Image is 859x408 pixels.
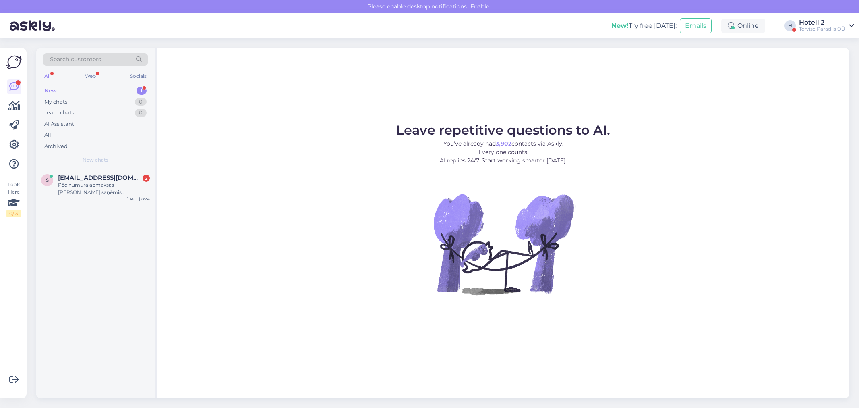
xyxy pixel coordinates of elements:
div: H [784,20,796,31]
a: Hotell 2Tervise Paradiis OÜ [799,19,854,32]
div: Team chats [44,109,74,117]
div: [DATE] 8:24 [126,196,150,202]
div: 0 [135,109,147,117]
div: All [44,131,51,139]
img: No Chat active [431,171,576,316]
button: Emails [680,18,712,33]
div: 0 / 3 [6,210,21,217]
div: 1 [137,87,147,95]
img: Askly Logo [6,54,22,70]
b: 3,902 [496,140,511,147]
div: My chats [44,98,67,106]
div: All [43,71,52,81]
span: New chats [83,156,108,164]
span: Search customers [50,55,101,64]
div: Archived [44,142,68,150]
b: New! [611,22,629,29]
span: Leave repetitive questions to AI. [396,122,610,138]
span: Enable [468,3,492,10]
div: Try free [DATE]: [611,21,677,31]
span: sadarbiba2010@outlook.com [58,174,142,181]
div: New [44,87,57,95]
div: Online [721,19,765,33]
div: Pēc numura apmaksas [PERSON_NAME] saņēmis informāciju uz savu e-pastu. [58,181,150,196]
div: Tervise Paradiis OÜ [799,26,845,32]
div: 2 [143,175,150,182]
div: Look Here [6,181,21,217]
div: Web [83,71,97,81]
div: 0 [135,98,147,106]
span: s [46,177,49,183]
div: Hotell 2 [799,19,845,26]
div: Socials [128,71,148,81]
div: AI Assistant [44,120,74,128]
p: You’ve already had contacts via Askly. Every one counts. AI replies 24/7. Start working smarter [... [396,139,610,165]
